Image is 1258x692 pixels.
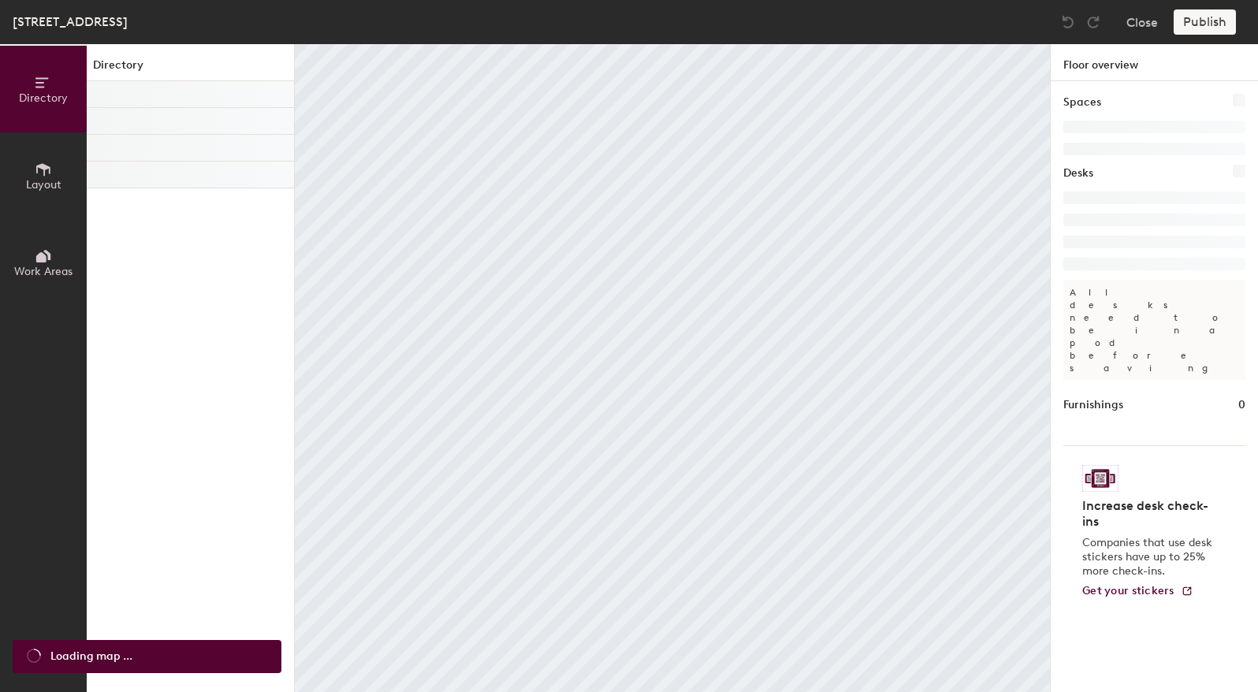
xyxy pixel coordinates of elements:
h1: Floor overview [1051,44,1258,81]
h1: Desks [1063,165,1093,182]
h1: 0 [1238,396,1245,414]
img: Sticker logo [1082,465,1118,492]
img: Undo [1060,14,1076,30]
span: Work Areas [14,265,73,278]
p: Companies that use desk stickers have up to 25% more check-ins. [1082,536,1217,579]
h1: Furnishings [1063,396,1123,414]
span: Get your stickers [1082,584,1174,597]
h4: Increase desk check-ins [1082,498,1217,530]
p: All desks need to be in a pod before saving [1063,280,1245,381]
h1: Spaces [1063,94,1101,111]
span: Layout [26,178,61,192]
button: Close [1126,9,1158,35]
img: Redo [1085,14,1101,30]
h1: Directory [87,57,294,81]
canvas: Map [295,44,1050,692]
a: Get your stickers [1082,585,1193,598]
div: [STREET_ADDRESS] [13,12,128,32]
span: Loading map ... [50,648,132,665]
span: Directory [19,91,68,105]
